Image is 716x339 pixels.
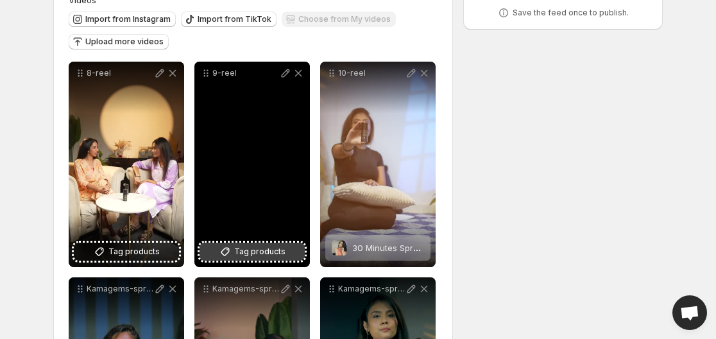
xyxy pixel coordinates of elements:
[87,68,153,78] p: 8-reel
[212,68,279,78] p: 9-reel
[234,245,286,258] span: Tag products
[108,245,160,258] span: Tag products
[352,243,470,253] span: 30 Minutes Spray™ For Men's
[198,14,271,24] span: Import from TikTok
[320,62,436,267] div: 10-reel30 Minutes Spray™ For Men's30 Minutes Spray™ For Men's
[69,34,169,49] button: Upload more videos
[194,62,310,267] div: 9-reelTag products
[87,284,153,294] p: Kamagems-spray-4
[200,243,305,261] button: Tag products
[69,12,176,27] button: Import from Instagram
[181,12,277,27] button: Import from TikTok
[74,243,179,261] button: Tag products
[85,37,164,47] span: Upload more videos
[332,240,347,256] img: 30 Minutes Spray™ For Men's
[338,284,405,294] p: Kamagems-spray-2
[85,14,171,24] span: Import from Instagram
[672,295,707,330] div: Open chat
[69,62,184,267] div: 8-reelTag products
[212,284,279,294] p: Kamagems-spray-3
[338,68,405,78] p: 10-reel
[513,8,629,18] p: Save the feed once to publish.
